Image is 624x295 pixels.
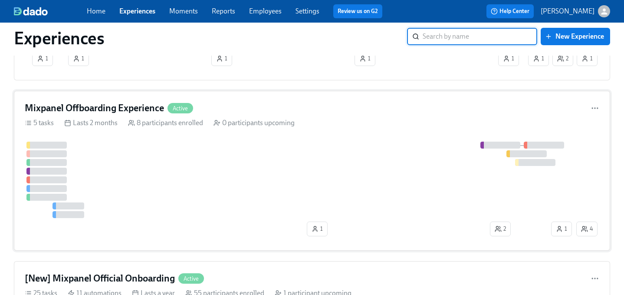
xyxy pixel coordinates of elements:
button: 1 [551,222,572,236]
img: dado [14,7,48,16]
span: 1 [503,54,514,63]
button: 2 [490,222,511,236]
button: 2 [552,51,573,66]
h4: Mixpanel Offboarding Experience [25,102,164,115]
a: Settings [296,7,319,15]
button: 1 [307,222,328,236]
p: [PERSON_NAME] [541,7,594,16]
a: Moments [169,7,198,15]
span: Active [178,275,204,282]
div: 5 tasks [25,118,54,128]
span: 1 [581,54,593,63]
div: 8 participants enrolled [128,118,203,128]
div: 0 participants upcoming [213,118,295,128]
input: Search by name [423,28,537,45]
a: Reports [212,7,235,15]
button: 4 [576,222,598,236]
a: Employees [249,7,282,15]
button: 1 [528,51,549,66]
a: Review us on G2 [338,7,378,16]
button: Review us on G2 [333,4,382,18]
a: Home [87,7,105,15]
span: 2 [495,225,506,233]
button: 1 [577,51,598,66]
button: 1 [32,51,53,66]
span: Help Center [491,7,529,16]
span: 2 [557,54,568,63]
a: Experiences [119,7,155,15]
span: 1 [73,54,84,63]
a: Mixpanel Offboarding ExperienceActive5 tasks Lasts 2 months 8 participants enrolled 0 participant... [14,91,610,251]
button: 1 [211,51,232,66]
button: [PERSON_NAME] [541,5,610,17]
span: New Experience [547,32,604,41]
span: 1 [556,225,567,233]
button: Help Center [486,4,534,18]
button: New Experience [541,28,610,45]
span: 1 [216,54,227,63]
h4: [New] Mixpanel Official Onboarding [25,272,175,285]
span: Active [167,105,193,112]
div: Lasts 2 months [64,118,118,128]
button: 1 [355,51,375,66]
span: 4 [581,225,593,233]
span: 1 [359,54,371,63]
span: 1 [533,54,544,63]
button: 1 [498,51,519,66]
a: dado [14,7,87,16]
span: 1 [37,54,48,63]
button: 1 [68,51,89,66]
span: 1 [312,225,323,233]
h1: Experiences [14,28,105,49]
